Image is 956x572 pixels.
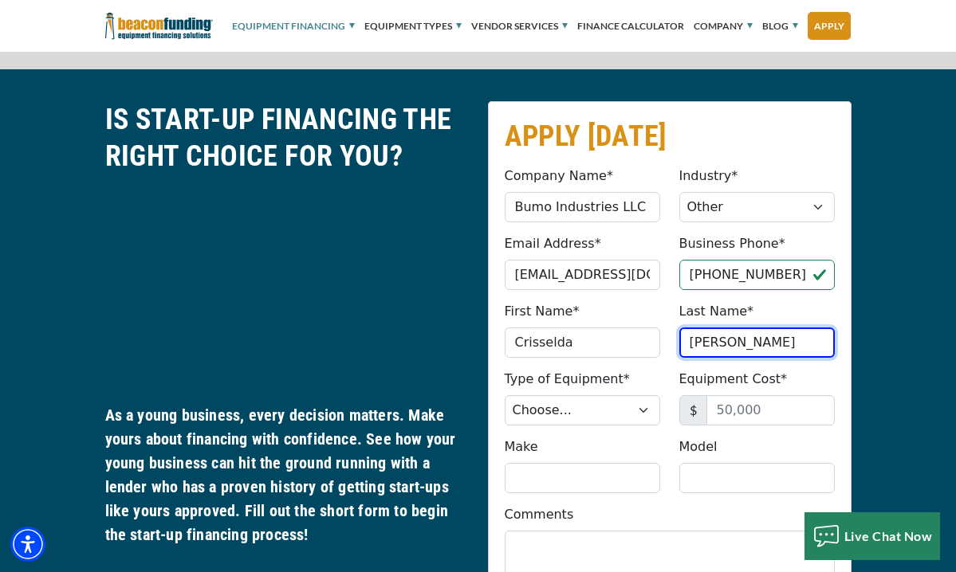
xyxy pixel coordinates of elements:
[505,234,601,253] label: Email Address*
[505,192,660,222] input: Beacon Funding
[10,527,45,562] div: Accessibility Menu
[505,118,835,155] h2: APPLY [DATE]
[679,167,738,186] label: Industry*
[577,2,684,50] a: Finance Calculator
[505,505,574,524] label: Comments
[808,12,851,40] a: Apply
[762,2,798,50] a: Blog
[505,260,660,290] input: jdoe@gmail.com
[679,437,718,456] label: Model
[505,302,580,321] label: First Name*
[105,101,469,174] h2: IS START-UP FINANCING THE RIGHT CHOICE FOR YOU?
[694,2,753,50] a: Company
[505,167,613,186] label: Company Name*
[706,395,835,425] input: 50,000
[105,403,469,547] h5: As a young business, every decision matters. Make yours about financing with confidence. See how ...
[471,2,568,50] a: Vendor Services
[505,370,630,389] label: Type of Equipment*
[679,234,785,253] label: Business Phone*
[679,260,835,290] input: (555) 555-5555
[105,186,469,391] iframe: Getting Approved for Financing as a Start-up
[505,327,660,358] input: John
[679,395,707,425] span: $
[505,437,538,456] label: Make
[805,512,941,560] button: Live Chat Now
[679,302,754,321] label: Last Name*
[679,327,835,358] input: Doe
[232,2,355,50] a: Equipment Financing
[679,370,788,389] label: Equipment Cost*
[844,528,933,543] span: Live Chat Now
[364,2,462,50] a: Equipment Types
